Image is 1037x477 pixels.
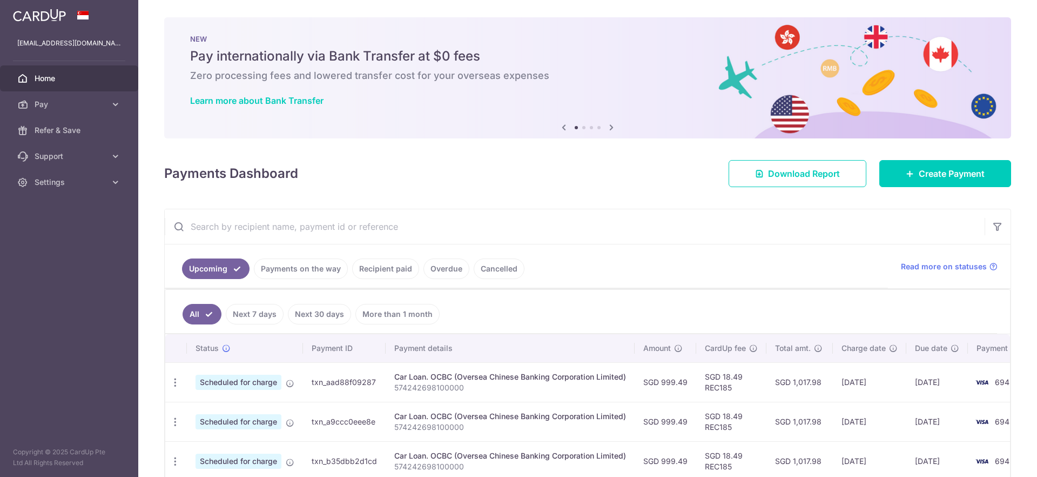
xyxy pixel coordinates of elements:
th: Payment details [386,334,635,362]
span: Scheduled for charge [196,454,281,469]
p: 574242698100000 [394,461,626,472]
span: Support [35,151,106,162]
span: CardUp fee [705,343,746,354]
a: Read more on statuses [901,261,998,272]
div: Car Loan. OCBC (Oversea Chinese Banking Corporation Limited) [394,372,626,382]
a: Download Report [729,160,866,187]
img: Bank Card [971,455,993,468]
a: Learn more about Bank Transfer [190,95,324,106]
a: All [183,304,221,324]
a: Overdue [423,259,469,279]
th: Payment ID [303,334,386,362]
input: Search by recipient name, payment id or reference [165,209,985,244]
span: Scheduled for charge [196,414,281,429]
a: Recipient paid [352,259,419,279]
a: Create Payment [879,160,1011,187]
img: Bank transfer banner [164,17,1011,138]
a: Payments on the way [254,259,348,279]
img: Bank Card [971,376,993,389]
td: SGD 1,017.98 [766,362,833,402]
p: 574242698100000 [394,422,626,433]
td: SGD 999.49 [635,362,696,402]
td: [DATE] [833,402,906,441]
span: 6943 [995,456,1014,466]
span: Total amt. [775,343,811,354]
td: [DATE] [906,402,968,441]
td: SGD 18.49 REC185 [696,402,766,441]
img: CardUp [13,9,66,22]
span: Due date [915,343,947,354]
span: Download Report [768,167,840,180]
span: Read more on statuses [901,261,987,272]
td: SGD 1,017.98 [766,402,833,441]
td: SGD 18.49 REC185 [696,362,766,402]
span: 6943 [995,377,1014,387]
td: txn_a9ccc0eee8e [303,402,386,441]
p: [EMAIL_ADDRESS][DOMAIN_NAME] [17,38,121,49]
h4: Payments Dashboard [164,164,298,183]
h5: Pay internationally via Bank Transfer at $0 fees [190,48,985,65]
span: Home [35,73,106,84]
span: Scheduled for charge [196,375,281,390]
a: Cancelled [474,259,524,279]
div: Car Loan. OCBC (Oversea Chinese Banking Corporation Limited) [394,451,626,461]
a: More than 1 month [355,304,440,324]
td: [DATE] [906,362,968,402]
a: Next 7 days [226,304,284,324]
span: 6943 [995,417,1014,426]
td: SGD 999.49 [635,402,696,441]
span: Charge date [841,343,886,354]
div: Car Loan. OCBC (Oversea Chinese Banking Corporation Limited) [394,411,626,422]
td: [DATE] [833,362,906,402]
h6: Zero processing fees and lowered transfer cost for your overseas expenses [190,69,985,82]
p: 574242698100000 [394,382,626,393]
span: Create Payment [919,167,985,180]
span: Status [196,343,219,354]
span: Amount [643,343,671,354]
span: Pay [35,99,106,110]
span: Refer & Save [35,125,106,136]
td: txn_aad88f09287 [303,362,386,402]
p: NEW [190,35,985,43]
img: Bank Card [971,415,993,428]
span: Settings [35,177,106,188]
a: Upcoming [182,259,250,279]
a: Next 30 days [288,304,351,324]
